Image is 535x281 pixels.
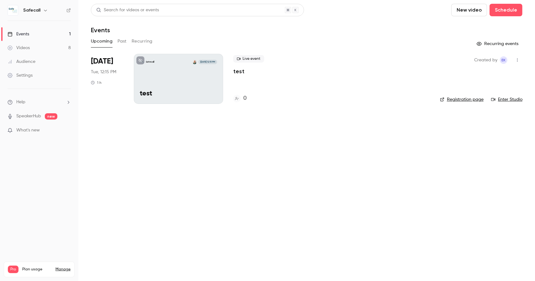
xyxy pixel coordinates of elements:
button: Past [118,36,127,46]
p: test [140,90,217,98]
a: test [233,68,244,75]
div: Videos [8,45,30,51]
span: Tue, 12:15 PM [91,69,116,75]
div: 1 h [91,80,102,85]
span: [DATE] 12:15 PM [198,60,217,64]
span: Live event [233,55,264,63]
a: Manage [55,267,71,272]
div: Events [8,31,29,37]
div: Audience [8,59,35,65]
p: Safecall [146,60,154,64]
span: Plan usage [22,267,52,272]
div: Settings [8,72,33,79]
img: Safecall [8,5,18,15]
a: SpeakerHub [16,113,41,120]
span: EK [502,56,506,64]
span: Created by [474,56,497,64]
span: Emma` Koster [500,56,507,64]
a: 0 [233,94,247,103]
span: Pro [8,266,18,273]
div: Sep 30 Tue, 12:15 PM (Europe/London) [91,54,124,104]
iframe: Noticeable Trigger [63,128,71,133]
h6: Safecall [23,7,40,13]
button: Recurring events [474,39,522,49]
span: [DATE] [91,56,113,66]
span: What's new [16,127,40,134]
span: new [45,113,57,120]
img: Joanna Lewis [192,60,197,64]
button: Recurring [132,36,153,46]
a: testSafecallJoanna Lewis[DATE] 12:15 PMtest [134,54,223,104]
li: help-dropdown-opener [8,99,71,105]
button: New video [451,4,487,16]
div: Search for videos or events [96,7,159,13]
button: Schedule [490,4,522,16]
a: Enter Studio [491,96,522,103]
h4: 0 [243,94,247,103]
a: Registration page [440,96,484,103]
h1: Events [91,26,110,34]
span: Help [16,99,25,105]
button: Upcoming [91,36,113,46]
